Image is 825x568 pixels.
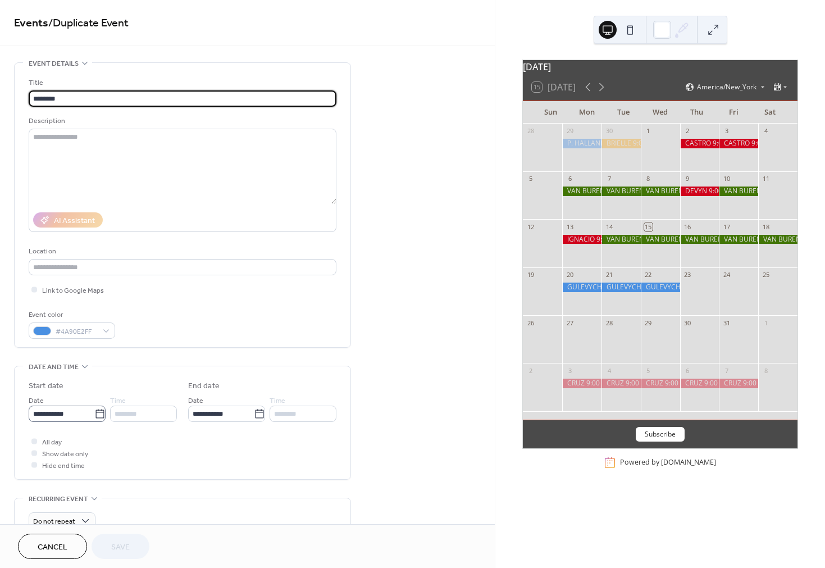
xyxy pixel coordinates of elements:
div: VAN BUREN 10:00 AM [562,187,601,196]
div: 12 [526,222,535,231]
div: 30 [605,127,613,135]
span: Recurring event [29,493,88,505]
div: VAN BUREN 9:00 AM [758,235,797,244]
span: All day [42,437,62,448]
span: Time [110,395,126,407]
div: 11 [762,175,770,183]
div: 24 [722,271,731,279]
div: CRUZ 9:00 am [641,379,680,388]
div: 20 [566,271,574,279]
div: Mon [569,101,605,124]
div: Tue [605,101,642,124]
div: VAN BUREN 9:00 AM [641,187,680,196]
div: P. HALLANDALE [562,139,601,148]
div: GULEVYCH [641,283,680,292]
div: 2 [526,366,535,375]
div: VAN BUREN 9:00 AM [601,235,641,244]
div: 28 [605,319,613,327]
div: CRUZ 9:00 am [562,379,601,388]
span: #4A90E2FF [56,326,97,338]
div: Thu [678,101,715,124]
span: Event details [29,58,79,70]
div: Sun [532,101,568,124]
div: VAN BUREN 9:00 AM [601,187,641,196]
div: 31 [722,319,731,327]
div: GULEVYCH [562,283,601,292]
span: / Duplicate Event [48,12,129,34]
div: Location [29,246,334,257]
div: 15 [644,222,653,231]
a: Events [14,12,48,34]
span: Date [29,395,44,407]
span: Date and time [29,361,79,373]
div: BRIELLE 9:00 AM [601,139,641,148]
div: 14 [605,222,613,231]
div: Fri [715,101,752,124]
span: America/New_York [697,84,756,90]
div: 1 [644,127,653,135]
div: 18 [762,222,770,231]
div: Description [29,115,334,127]
div: CRUZ 9:00 am [719,379,758,388]
div: 10 [722,175,731,183]
div: 7 [722,366,731,375]
div: 8 [644,175,653,183]
div: 4 [762,127,770,135]
div: 26 [526,319,535,327]
div: Wed [642,101,678,124]
span: Cancel [38,542,67,553]
div: CRUZ 9:00 am [680,379,719,388]
div: 16 [683,222,692,231]
div: 25 [762,271,770,279]
div: 30 [683,319,692,327]
div: Powered by [620,458,716,467]
div: [DATE] [523,60,797,74]
div: 17 [722,222,731,231]
div: 21 [605,271,613,279]
div: 9 [683,175,692,183]
div: 2 [683,127,692,135]
span: Hide end time [42,460,85,472]
div: 19 [526,271,535,279]
div: 23 [683,271,692,279]
div: VAN BUREN 9:00 AM [641,235,680,244]
span: Date [188,395,203,407]
div: Event color [29,309,113,321]
div: 8 [762,366,770,375]
span: Time [270,395,285,407]
span: Do not repeat [33,515,75,528]
button: Cancel [18,534,87,559]
div: IGNACIO 9:00 AM [562,235,601,244]
button: Subscribe [636,427,685,442]
div: 13 [566,222,574,231]
div: 5 [526,175,535,183]
div: VAN BUREN 9:00 AM [680,235,719,244]
div: End date [188,380,220,392]
div: 3 [722,127,731,135]
div: 5 [644,366,653,375]
span: Show date only [42,448,88,460]
div: VAN BUREN 9:00 AM [719,187,758,196]
div: 7 [605,175,613,183]
div: CASTRO 9:00 AM [680,139,719,148]
span: Link to Google Maps [42,285,104,297]
div: CASTRO 9:00 AM [719,139,758,148]
div: 6 [566,175,574,183]
div: CRUZ 9:00 am [601,379,641,388]
div: Sat [752,101,788,124]
div: 22 [644,271,653,279]
div: Start date [29,380,63,392]
div: 3 [566,366,574,375]
div: 28 [526,127,535,135]
div: 29 [566,127,574,135]
div: GULEVYCH [601,283,641,292]
div: 4 [605,366,613,375]
div: Title [29,77,334,89]
div: DEVYN 9:00 AM [680,187,719,196]
div: 1 [762,319,770,327]
a: [DOMAIN_NAME] [661,458,716,467]
div: 27 [566,319,574,327]
div: 6 [683,366,692,375]
div: VAN BUREN 9:00 AM [719,235,758,244]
